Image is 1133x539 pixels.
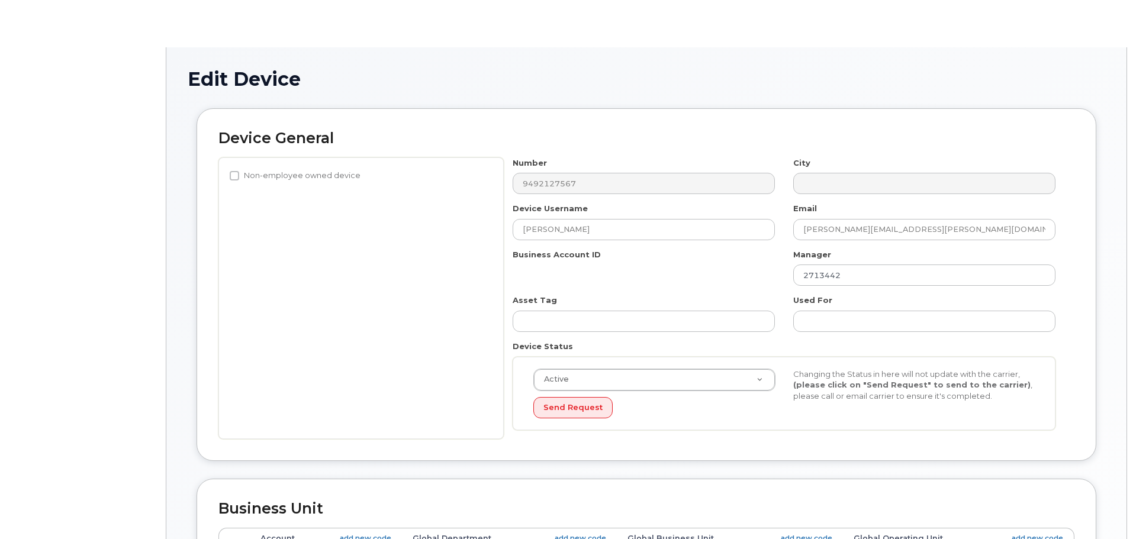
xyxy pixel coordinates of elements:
label: Asset Tag [513,295,557,306]
span: Active [537,374,569,385]
label: Email [793,203,817,214]
label: Non-employee owned device [230,169,360,183]
label: Used For [793,295,832,306]
h2: Device General [218,130,1074,147]
div: Changing the Status in here will not update with the carrier, , please call or email carrier to e... [784,369,1044,402]
label: Device Status [513,341,573,352]
label: City [793,157,810,169]
input: Select manager [793,264,1055,286]
label: Manager [793,249,831,260]
h2: Business Unit [218,501,1074,517]
label: Number [513,157,547,169]
button: Send Request [533,397,613,419]
a: Active [534,369,775,390]
strong: (please click on "Send Request" to send to the carrier) [793,380,1031,389]
h1: Edit Device [188,69,1105,89]
input: Non-employee owned device [230,171,239,180]
label: Device Username [513,203,588,214]
label: Business Account ID [513,249,601,260]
